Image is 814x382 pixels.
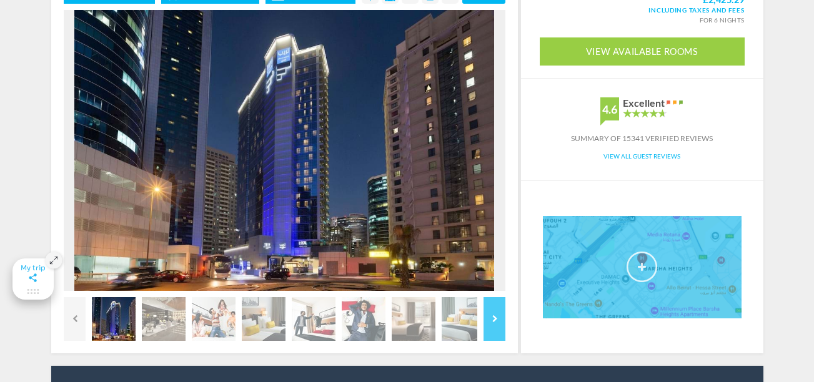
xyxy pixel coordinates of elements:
a: View Available Rooms [540,37,745,66]
div: 4.6 [600,97,619,120]
div: Summary of 15341 verified reviews [521,133,763,144]
gamitee-floater-minimize-handle: Maximize [12,258,54,300]
a: Next [484,297,505,341]
span: Including taxes and fees [540,4,745,14]
div: Sticky experience [412,269,505,291]
div: for 6 nights [540,14,745,25]
a: View All Guest Reviews [603,152,680,160]
div: Excellent [623,97,665,109]
a: Previous [64,297,86,341]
